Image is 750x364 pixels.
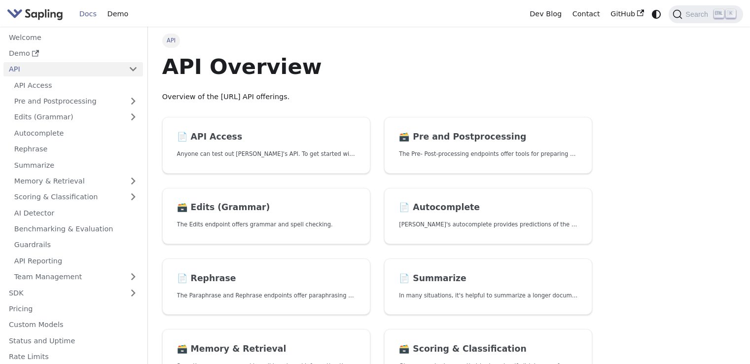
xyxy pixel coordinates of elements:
a: Status and Uptime [3,333,143,348]
a: Memory & Retrieval [9,174,143,188]
p: The Pre- Post-processing endpoints offer tools for preparing your text data for ingestation as we... [399,149,577,159]
h2: API Access [177,132,356,143]
h2: Scoring & Classification [399,344,577,355]
span: Search [682,10,714,18]
a: API [3,62,123,76]
button: Collapse sidebar category 'API' [123,62,143,76]
a: SDK [3,286,123,300]
nav: Breadcrumbs [162,34,593,47]
a: 📄️ RephraseThe Paraphrase and Rephrase endpoints offer paraphrasing for particular styles. [162,258,370,315]
a: Contact [567,6,606,22]
h2: Edits (Grammar) [177,202,356,213]
a: Dev Blog [524,6,567,22]
a: 🗃️ Edits (Grammar)The Edits endpoint offers grammar and spell checking. [162,188,370,245]
img: Sapling.ai [7,7,63,21]
a: AI Detector [9,206,143,220]
a: Welcome [3,30,143,44]
a: Team Management [9,270,143,284]
button: Search (Ctrl+K) [669,5,743,23]
a: Scoring & Classification [9,190,143,204]
a: Rephrase [9,142,143,156]
a: GitHub [605,6,649,22]
span: API [162,34,180,47]
a: 🗃️ Pre and PostprocessingThe Pre- Post-processing endpoints offer tools for preparing your text d... [384,117,592,174]
h2: Memory & Retrieval [177,344,356,355]
button: Expand sidebar category 'SDK' [123,286,143,300]
a: Demo [3,46,143,61]
a: Custom Models [3,318,143,332]
p: The Edits endpoint offers grammar and spell checking. [177,220,356,229]
a: Autocomplete [9,126,143,140]
a: Edits (Grammar) [9,110,143,124]
kbd: K [726,9,736,18]
p: Sapling's autocomplete provides predictions of the next few characters or words [399,220,577,229]
h1: API Overview [162,53,593,80]
p: The Paraphrase and Rephrase endpoints offer paraphrasing for particular styles. [177,291,356,300]
a: Rate Limits [3,350,143,364]
a: API Access [9,78,143,92]
a: 📄️ API AccessAnyone can test out [PERSON_NAME]'s API. To get started with the API, simply: [162,117,370,174]
a: Sapling.ai [7,7,67,21]
p: In many situations, it's helpful to summarize a longer document into a shorter, more easily diges... [399,291,577,300]
p: Overview of the [URL] API offerings. [162,91,593,103]
a: Pricing [3,302,143,316]
p: Anyone can test out Sapling's API. To get started with the API, simply: [177,149,356,159]
a: Summarize [9,158,143,172]
h2: Rephrase [177,273,356,284]
a: Benchmarking & Evaluation [9,222,143,236]
a: Guardrails [9,238,143,252]
h2: Pre and Postprocessing [399,132,577,143]
a: API Reporting [9,254,143,268]
a: 📄️ Autocomplete[PERSON_NAME]'s autocomplete provides predictions of the next few characters or words [384,188,592,245]
a: Pre and Postprocessing [9,94,143,109]
button: Switch between dark and light mode (currently system mode) [649,7,664,21]
h2: Summarize [399,273,577,284]
a: Demo [102,6,134,22]
a: Docs [74,6,102,22]
a: 📄️ SummarizeIn many situations, it's helpful to summarize a longer document into a shorter, more ... [384,258,592,315]
h2: Autocomplete [399,202,577,213]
